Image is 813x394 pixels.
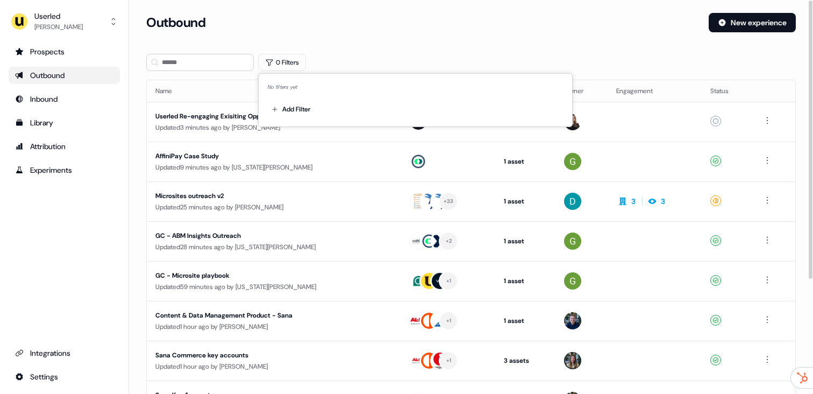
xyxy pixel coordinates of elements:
[155,282,391,292] div: Updated 59 minutes ago by [US_STATE][PERSON_NAME]
[155,122,391,133] div: Updated 3 minutes ago by [PERSON_NAME]
[147,80,400,102] th: Name
[34,22,83,32] div: [PERSON_NAME]
[155,310,359,321] div: Content & Data Management Product - Sana
[15,371,113,382] div: Settings
[446,236,452,246] div: + 2
[564,193,581,210] img: David
[155,202,391,213] div: Updated 25 minutes ago by [PERSON_NAME]
[9,67,120,84] a: Go to outbound experience
[15,46,113,57] div: Prospects
[155,230,359,241] div: GC - ABM Insights Outreach
[504,196,547,207] div: 1 asset
[446,356,452,365] div: + 1
[155,361,391,372] div: Updated 1 hour ago by [PERSON_NAME]
[258,54,306,71] button: 0 Filters
[155,111,359,122] div: Userled Re-engaging Exisiting Opps
[608,80,702,102] th: Engagement
[504,156,547,167] div: 1 asset
[702,80,752,102] th: Status
[631,196,636,207] div: 3
[564,153,581,170] img: Georgia
[564,272,581,290] img: Georgia
[155,151,359,161] div: AffiniPay Case Study
[661,196,665,207] div: 3
[504,276,547,286] div: 1 asset
[155,270,359,281] div: GC - Microsite playbook
[504,315,547,326] div: 1 asset
[504,236,547,247] div: 1 asset
[9,114,120,131] a: Go to templates
[155,321,391,332] div: Updated 1 hour ago by [PERSON_NAME]
[155,191,359,201] div: Microsites outreach v2
[9,9,120,34] button: Userled[PERSON_NAME]
[9,161,120,179] a: Go to experiments
[446,276,452,286] div: + 1
[155,350,359,361] div: Sana Commerce key accounts
[564,352,581,369] img: Charlotte
[564,312,581,329] img: James
[15,348,113,358] div: Integrations
[15,141,113,152] div: Attribution
[15,70,113,81] div: Outbound
[564,233,581,250] img: Georgia
[709,13,796,32] button: New experience
[9,43,120,60] a: Go to prospects
[9,368,120,385] a: Go to integrations
[155,162,391,173] div: Updated 9 minutes ago by [US_STATE][PERSON_NAME]
[555,80,608,102] th: Owner
[9,344,120,362] a: Go to integrations
[15,117,113,128] div: Library
[155,242,391,252] div: Updated 28 minutes ago by [US_STATE][PERSON_NAME]
[446,316,452,326] div: + 1
[564,113,581,130] img: Geneviève
[504,355,547,366] div: 3 assets
[15,94,113,104] div: Inbound
[34,11,83,22] div: Userled
[146,15,205,31] h3: Outbound
[15,165,113,175] div: Experiments
[9,90,120,108] a: Go to Inbound
[444,196,454,206] div: + 33
[267,101,315,118] button: Add Filter
[267,82,564,92] div: No filters yet
[9,138,120,155] a: Go to attribution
